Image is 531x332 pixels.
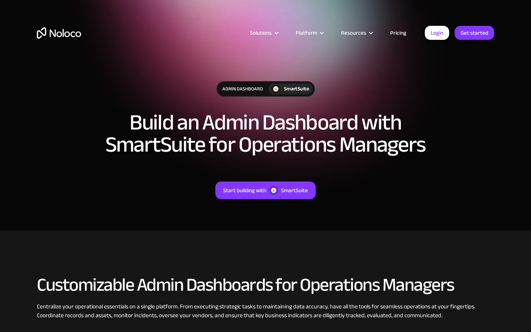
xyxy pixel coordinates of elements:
div: Solutions [250,28,272,38]
div: Solutions [241,28,287,38]
a: Pricing [381,28,416,38]
div: Platform [287,28,332,38]
a: Login [425,26,449,40]
a: Start building withSmartSuite [215,181,316,199]
h2: Customizable Admin Dashboards for Operations Managers [37,275,494,295]
div: Platform [296,28,317,38]
a: home [37,27,81,39]
h1: Build an Admin Dashboard with SmartSuite for Operations Managers [100,111,431,156]
div: SmartSuite [284,85,309,93]
div: Start building with [223,186,266,195]
div: Resources [341,28,366,38]
div: Centralize your operational essentials on a single platform. From executing strategic tasks to ma... [37,302,494,320]
div: Admin Dashboard [217,82,268,96]
div: Resources [332,28,381,38]
div: SmartSuite [281,186,308,195]
a: Get started [455,26,494,40]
